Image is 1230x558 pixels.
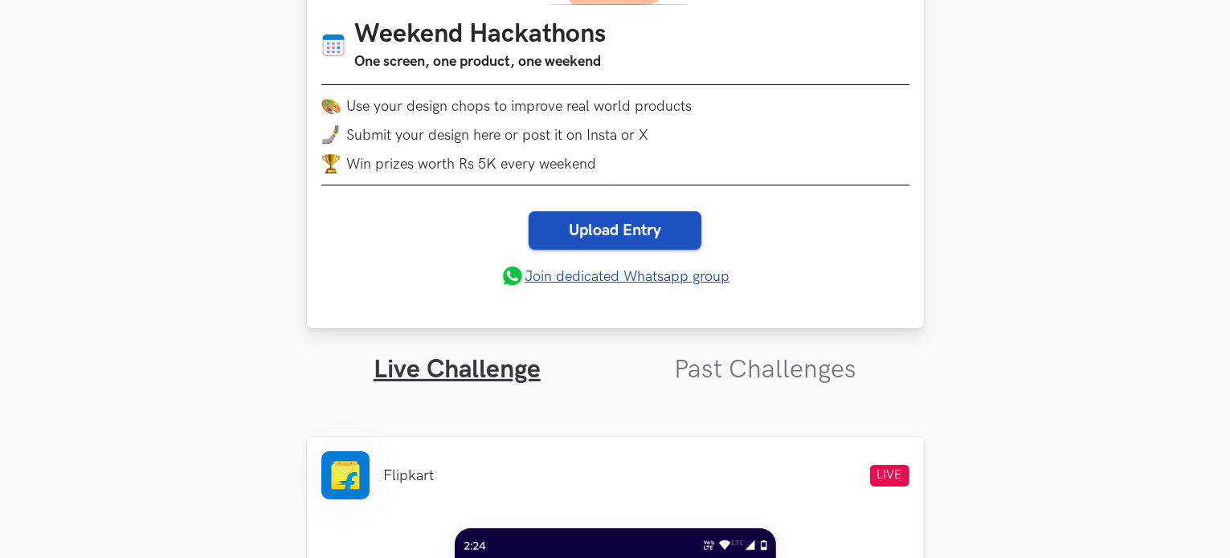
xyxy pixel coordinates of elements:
a: Past Challenges [674,354,856,385]
a: Live Challenge [374,354,541,385]
a: Join dedicated Whatsapp group [501,264,729,288]
li: Win prizes worth Rs 5K every weekend [321,154,909,173]
img: whatsapp.png [501,264,525,288]
h1: Weekend Hackathons [355,19,607,51]
a: Upload Entry [529,211,701,250]
ul: Tabs Interface [307,328,924,385]
h3: One screen, one product, one weekend [355,51,607,73]
span: Submit your design here or post it on Insta or X [347,127,649,144]
li: Flipkart [384,467,435,484]
img: trophy.png [321,154,341,173]
span: LIVE [870,465,909,487]
li: Use your design chops to improve real world products [321,96,909,116]
img: mobile-in-hand.png [321,125,341,145]
img: Calendar icon [321,33,345,58]
img: palette.png [321,96,341,116]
